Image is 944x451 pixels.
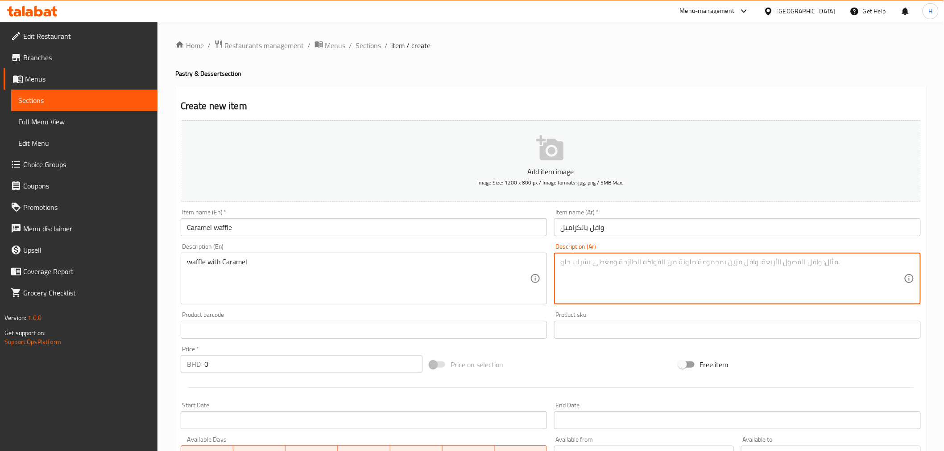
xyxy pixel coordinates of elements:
[18,138,150,148] span: Edit Menu
[356,40,381,51] a: Sections
[349,40,352,51] li: /
[4,25,157,47] a: Edit Restaurant
[28,312,41,324] span: 1.0.0
[928,6,932,16] span: H
[181,99,921,113] h2: Create new item
[4,327,46,339] span: Get support on:
[207,40,211,51] li: /
[23,202,150,213] span: Promotions
[4,239,157,261] a: Upsell
[4,282,157,303] a: Grocery Checklist
[23,31,150,41] span: Edit Restaurant
[11,132,157,154] a: Edit Menu
[187,258,530,300] textarea: waffle with Caramel
[4,175,157,197] a: Coupons
[18,95,150,106] span: Sections
[175,40,926,51] nav: breadcrumb
[225,40,304,51] span: Restaurants management
[315,40,346,51] a: Menus
[680,6,735,16] div: Menu-management
[204,355,422,373] input: Please enter price
[4,336,61,348] a: Support.OpsPlatform
[181,120,921,202] button: Add item imageImage Size: 1200 x 800 px / Image formats: jpg, png / 5MB Max.
[308,40,311,51] li: /
[4,68,157,90] a: Menus
[175,40,204,51] a: Home
[325,40,346,51] span: Menus
[23,245,150,255] span: Upsell
[392,40,431,51] span: item / create
[4,218,157,239] a: Menu disclaimer
[700,359,729,370] span: Free item
[11,90,157,111] a: Sections
[23,52,150,63] span: Branches
[23,180,150,191] span: Coupons
[4,154,157,175] a: Choice Groups
[451,359,503,370] span: Price on selection
[554,321,921,339] input: Please enter product sku
[18,116,150,127] span: Full Menu View
[777,6,836,16] div: [GEOGRAPHIC_DATA]
[4,47,157,68] a: Branches
[23,159,150,170] span: Choice Groups
[23,287,150,298] span: Grocery Checklist
[181,218,547,236] input: Enter name En
[4,261,157,282] a: Coverage Report
[187,359,201,369] p: BHD
[181,321,547,339] input: Please enter product barcode
[23,266,150,277] span: Coverage Report
[554,218,921,236] input: Enter name Ar
[478,177,624,188] span: Image Size: 1200 x 800 px / Image formats: jpg, png / 5MB Max.
[23,223,150,234] span: Menu disclaimer
[175,69,926,78] h4: Pastry & Dessert section
[385,40,388,51] li: /
[25,74,150,84] span: Menus
[4,197,157,218] a: Promotions
[11,111,157,132] a: Full Menu View
[195,166,907,177] p: Add item image
[4,312,26,324] span: Version:
[214,40,304,51] a: Restaurants management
